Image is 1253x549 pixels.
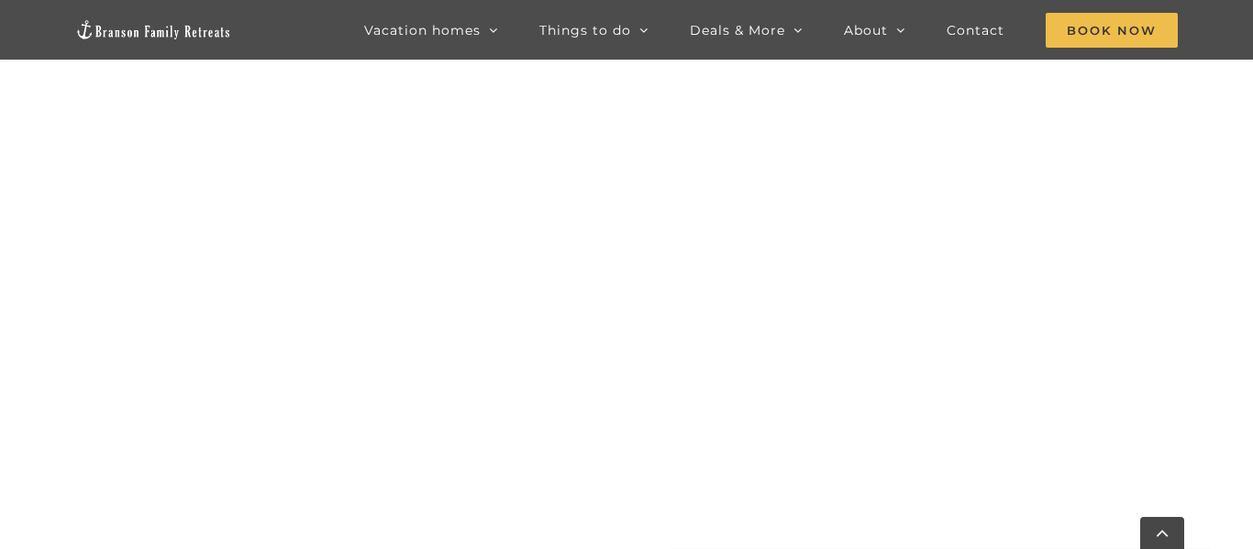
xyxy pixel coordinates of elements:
[690,24,785,37] span: Deals & More
[947,24,1004,37] span: Contact
[75,19,231,40] img: Branson Family Retreats Logo
[844,24,888,37] span: About
[364,24,481,37] span: Vacation homes
[539,24,631,37] span: Things to do
[1046,13,1178,48] span: Book Now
